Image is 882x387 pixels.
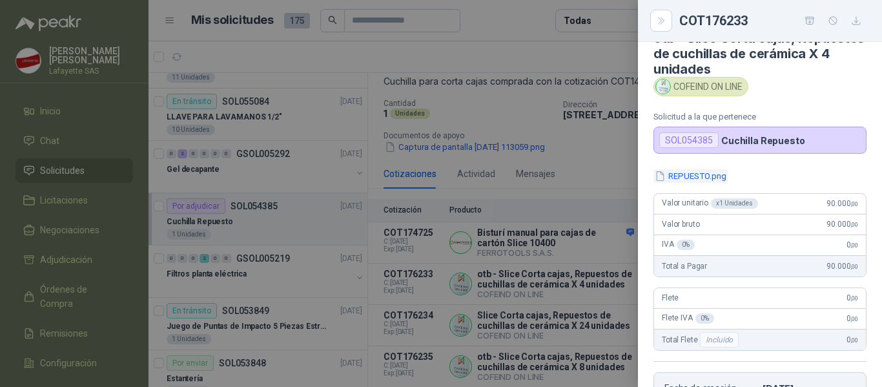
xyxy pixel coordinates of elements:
[850,337,858,344] span: ,00
[653,77,748,96] div: COFEIND ON LINE
[659,132,719,148] div: SOL054385
[846,314,858,323] span: 0
[662,313,714,324] span: Flete IVA
[826,199,858,208] span: 90.000
[656,79,670,94] img: Company Logo
[850,263,858,270] span: ,00
[846,335,858,344] span: 0
[850,315,858,322] span: ,00
[662,220,699,229] span: Valor bruto
[850,295,858,302] span: ,00
[653,112,867,121] p: Solicitud a la que pertenece
[662,293,679,302] span: Flete
[846,293,858,302] span: 0
[850,200,858,207] span: ,00
[679,10,867,31] div: COT176233
[662,332,741,348] span: Total Flete
[711,198,758,209] div: x 1 Unidades
[653,169,728,183] button: REPUESTO.png
[695,313,714,324] div: 0 %
[846,240,858,249] span: 0
[700,332,739,348] div: Incluido
[826,220,858,229] span: 90.000
[850,242,858,249] span: ,00
[662,262,707,271] span: Total a Pagar
[826,262,858,271] span: 90.000
[662,240,695,250] span: IVA
[653,30,867,77] h4: otb - Slice Corta cajas, Repuestos de cuchillas de cerámica X 4 unidades
[677,240,695,250] div: 0 %
[721,135,805,146] p: Cuchilla Repuesto
[850,221,858,228] span: ,00
[662,198,758,209] span: Valor unitario
[653,13,669,28] button: Close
